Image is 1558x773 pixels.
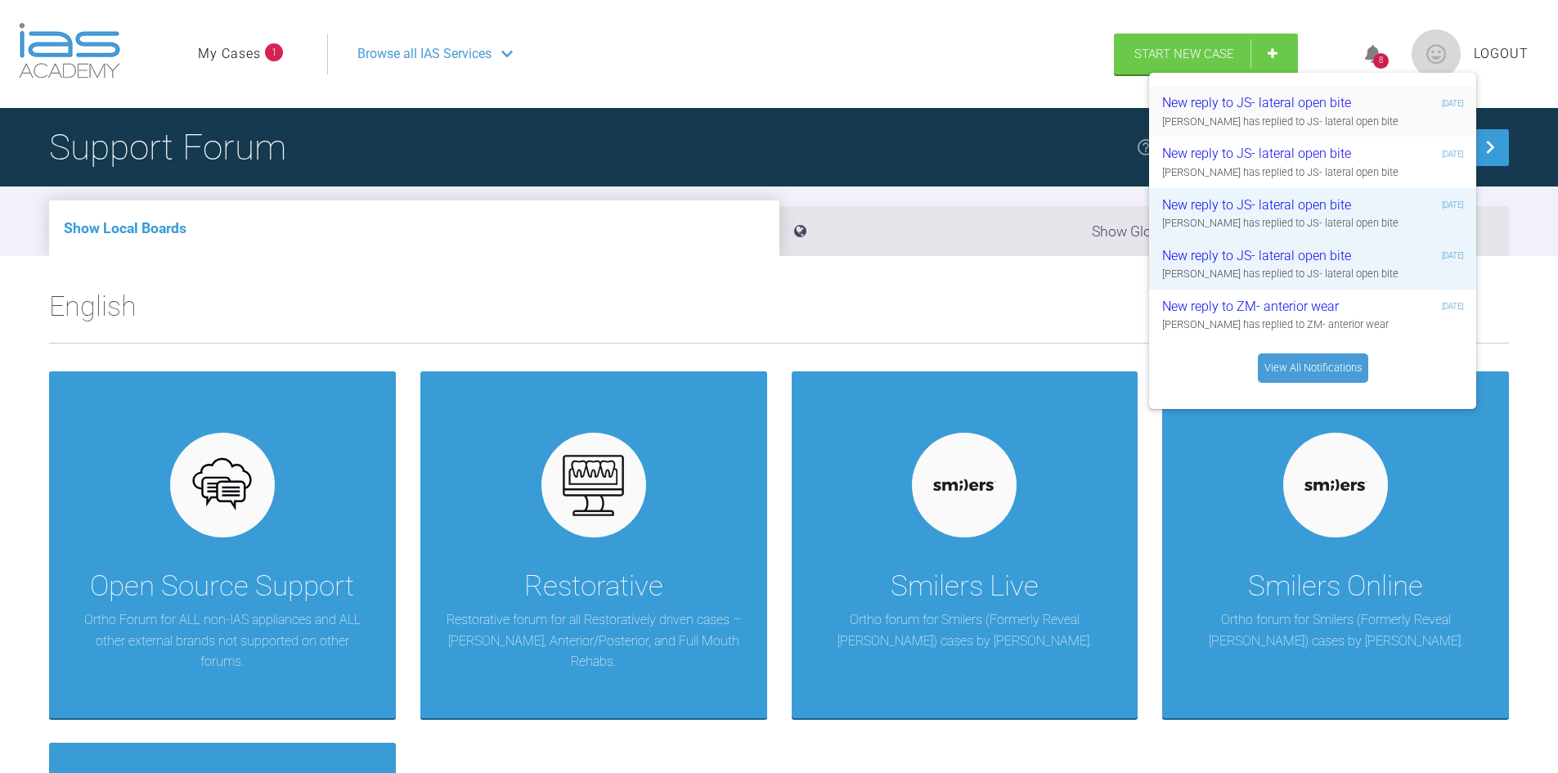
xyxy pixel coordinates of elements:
a: New reply to JS- lateral open bite[DATE][PERSON_NAME] has replied to JS- lateral open bite [1149,86,1476,137]
div: Smilers Live [891,564,1039,609]
a: Start New Case [1114,34,1298,74]
div: New reply to JS- lateral open bite [1162,245,1358,267]
div: [DATE] [1442,148,1463,160]
div: Open Source Support [90,564,354,609]
h1: Support Forum [49,119,286,176]
span: Start New Case [1134,47,1234,61]
div: [DATE] [1442,199,1463,211]
div: [PERSON_NAME] has replied to ZM- anterior wear [1162,317,1463,333]
p: Restorative forum for all Restoratively driven cases – [PERSON_NAME], Anterior/Posterior, and Ful... [445,609,743,672]
img: help.e70b9f3d.svg [1136,137,1156,157]
img: opensource.6e495855.svg [191,454,254,517]
span: 1 [265,43,283,61]
a: New reply to ZM- anterior wear[DATE][PERSON_NAME] has replied to ZM- anterior wear [1149,290,1476,340]
li: Show Local Boards [49,200,779,256]
a: New reply to JS- lateral open bite[DATE][PERSON_NAME] has replied to JS- lateral open bite [1149,137,1476,187]
h2: English [49,284,1509,343]
img: profile.png [1412,29,1461,79]
div: New reply to JS- lateral open bite [1162,143,1358,164]
a: Smilers OnlineOrtho forum for Smilers (Formerly Reveal [PERSON_NAME]) cases by [PERSON_NAME]. [1162,371,1509,718]
a: View All Notifications [1258,353,1368,383]
div: [PERSON_NAME] has replied to JS- lateral open bite [1162,266,1463,282]
div: [PERSON_NAME] has replied to JS- lateral open bite [1162,114,1463,130]
a: New reply to JS- lateral open bite[DATE][PERSON_NAME] has replied to JS- lateral open bite [1149,239,1476,290]
div: New reply to JS- lateral open bite [1162,195,1358,216]
a: Logout [1474,43,1529,65]
div: [DATE] [1442,97,1463,110]
img: restorative.65e8f6b6.svg [562,454,625,517]
div: [DATE] [1442,249,1463,262]
p: Ortho forum for Smilers (Formerly Reveal [PERSON_NAME]) cases by [PERSON_NAME]. [1187,609,1484,651]
img: chevronRight.28bd32b0.svg [1477,134,1503,160]
a: My Cases [198,43,261,65]
div: [PERSON_NAME] has replied to JS- lateral open bite [1162,164,1463,181]
img: smilers.ad3bdde1.svg [1304,479,1367,491]
span: Browse all IAS Services [357,43,492,65]
div: New reply to JS- lateral open bite [1162,92,1358,114]
div: 8 [1373,53,1389,69]
a: RestorativeRestorative forum for all Restoratively driven cases – [PERSON_NAME], Anterior/Posteri... [420,371,767,718]
a: Open Source SupportOrtho Forum for ALL non-IAS appliances and ALL other external brands not suppo... [49,371,396,718]
p: Ortho Forum for ALL non-IAS appliances and ALL other external brands not supported on other forums. [74,609,371,672]
li: Show Global Boards [779,206,1510,256]
img: smilers.ad3bdde1.svg [933,479,996,491]
a: New reply to JS- lateral open bite[DATE][PERSON_NAME] has replied to JS- lateral open bite [1149,188,1476,239]
div: [DATE] [1442,300,1463,312]
a: Smilers LiveOrtho forum for Smilers (Formerly Reveal [PERSON_NAME]) cases by [PERSON_NAME]. [792,371,1138,718]
div: Smilers Online [1248,564,1423,609]
p: Ortho forum for Smilers (Formerly Reveal [PERSON_NAME]) cases by [PERSON_NAME]. [816,609,1114,651]
div: New reply to ZM- anterior wear [1162,296,1358,317]
div: [PERSON_NAME] has replied to JS- lateral open bite [1162,215,1463,231]
img: logo-light.3e3ef733.png [19,23,120,79]
div: Restorative [524,564,663,609]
